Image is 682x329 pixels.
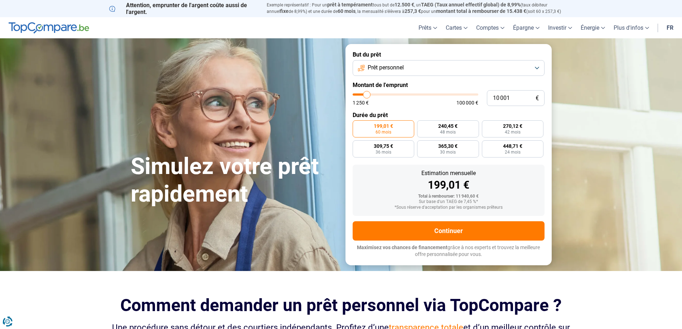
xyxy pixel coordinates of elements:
[358,205,539,210] div: *Sous réserve d'acceptation par les organismes prêteurs
[358,194,539,199] div: Total à rembourser: 11 940,60 €
[353,82,545,88] label: Montant de l'emprunt
[357,245,448,250] span: Maximisez vos chances de financement
[131,153,337,208] h1: Simulez votre prêt rapidement
[503,124,522,129] span: 270,12 €
[338,8,355,14] span: 60 mois
[662,17,678,38] a: fr
[441,17,472,38] a: Cartes
[438,124,458,129] span: 240,45 €
[353,51,545,58] label: But du prêt
[536,95,539,101] span: €
[440,130,456,134] span: 48 mois
[609,17,653,38] a: Plus d'infos
[358,180,539,190] div: 199,01 €
[358,199,539,204] div: Sur base d'un TAEG de 7,45 %*
[267,2,573,15] p: Exemple représentatif : Pour un tous but de , un (taux débiteur annuel de 8,99%) et une durée de ...
[368,64,404,72] span: Prêt personnel
[505,130,521,134] span: 42 mois
[109,295,573,315] h2: Comment demander un prêt personnel via TopCompare ?
[438,144,458,149] span: 365,30 €
[503,144,522,149] span: 448,71 €
[576,17,609,38] a: Énergie
[405,8,421,14] span: 257,3 €
[9,22,89,34] img: TopCompare
[395,2,414,8] span: 12.500 €
[353,244,545,258] p: grâce à nos experts et trouvez la meilleure offre personnalisée pour vous.
[327,2,373,8] span: prêt à tempérament
[353,100,369,105] span: 1 250 €
[353,60,545,76] button: Prêt personnel
[505,150,521,154] span: 24 mois
[472,17,509,38] a: Comptes
[421,2,521,8] span: TAEG (Taux annuel effectif global) de 8,99%
[358,170,539,176] div: Estimation mensuelle
[376,150,391,154] span: 36 mois
[440,150,456,154] span: 30 mois
[280,8,289,14] span: fixe
[376,130,391,134] span: 60 mois
[456,100,478,105] span: 100 000 €
[374,124,393,129] span: 199,01 €
[353,112,545,118] label: Durée du prêt
[109,2,258,15] p: Attention, emprunter de l'argent coûte aussi de l'argent.
[353,221,545,241] button: Continuer
[544,17,576,38] a: Investir
[436,8,526,14] span: montant total à rembourser de 15.438 €
[509,17,544,38] a: Épargne
[374,144,393,149] span: 309,75 €
[414,17,441,38] a: Prêts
